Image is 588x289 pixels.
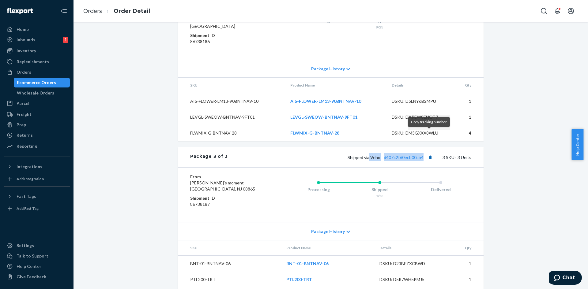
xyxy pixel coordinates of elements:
a: Inventory [4,46,70,56]
th: Details [387,78,454,93]
div: Help Center [17,263,41,269]
div: DSKU: D23BEZXCBWD [379,261,437,267]
a: Orders [4,67,70,77]
td: 1 [442,272,484,287]
td: LEVGL-SWEOW-BNTNAV-9FT01 [178,109,285,125]
th: Product Name [281,240,375,256]
span: [PERSON_NAME]'s moment [GEOGRAPHIC_DATA], NJ 08865 [190,180,255,191]
a: Freight [4,109,70,119]
div: Processing [288,187,349,193]
div: 1 [63,37,68,43]
a: Orders [83,8,102,14]
button: Fast Tags [4,191,70,201]
div: Returns [17,132,33,138]
a: FLWMIX-G-BNTNAV-28 [290,130,339,135]
a: Inbounds1 [4,35,70,45]
div: 9/23 [349,193,410,198]
a: d407c2f60ecb00ab4 [384,155,424,160]
th: Product Name [285,78,387,93]
span: Shipped via Veho [348,155,434,160]
a: Replenishments [4,57,70,67]
iframe: Opens a widget where you can chat to one of our agents [549,271,582,286]
td: 1 [442,255,484,272]
div: Fast Tags [17,193,36,199]
button: Open notifications [551,5,563,17]
td: BNT-01-BNTNAV-06 [178,255,281,272]
a: Settings [4,241,70,250]
td: 1 [454,109,484,125]
div: Prep [17,122,26,128]
th: Qty [454,78,484,93]
button: Give Feedback [4,272,70,282]
div: Add Fast Tag [17,206,39,211]
div: Inventory [17,48,36,54]
th: SKU [178,240,281,256]
button: Copy tracking number [426,153,434,161]
div: Replenishments [17,59,49,65]
div: Settings [17,243,34,249]
div: Integrations [17,164,42,170]
th: SKU [178,78,285,93]
div: Parcel [17,100,29,106]
button: Talk to Support [4,251,70,261]
ol: breadcrumbs [78,2,155,20]
th: Qty [442,240,484,256]
button: Integrations [4,162,70,172]
a: Add Integration [4,174,70,184]
button: Open account menu [565,5,577,17]
a: AIS-FLOWER-LM13-90BNTNAV-10 [290,98,361,104]
a: BNT-01-BNTNAV-06 [286,261,329,266]
div: Reporting [17,143,37,149]
div: Home [17,26,29,32]
button: Close Navigation [58,5,70,17]
dd: 86738187 [190,201,263,207]
dt: Shipment ID [190,195,263,201]
td: AIS-FLOWER-LM13-90BNTNAV-10 [178,93,285,109]
a: Add Fast Tag [4,204,70,213]
img: Flexport logo [7,8,33,14]
dt: From [190,174,263,180]
a: Wholesale Orders [14,88,70,98]
button: Help Center [571,129,583,160]
td: 1 [454,93,484,109]
button: Open Search Box [538,5,550,17]
a: Order Detail [114,8,150,14]
div: DSKU: DM3GXXX8WLU [392,130,449,136]
a: PTL200-TRT [286,277,312,282]
a: Returns [4,130,70,140]
div: 3 SKUs 3 Units [228,153,471,161]
div: Orders [17,69,31,75]
div: 9/23 [349,24,410,30]
div: Package 3 of 3 [190,153,228,161]
a: Ecommerce Orders [14,78,70,87]
span: Copy tracking number [411,120,447,124]
div: Shipped [349,187,410,193]
dt: Shipment ID [190,32,263,39]
div: Delivered [410,187,471,193]
a: Home [4,24,70,34]
a: Parcel [4,98,70,108]
span: Package History [311,66,345,72]
a: Reporting [4,141,70,151]
dd: 86738186 [190,39,263,45]
a: Help Center [4,261,70,271]
div: Inbounds [17,37,35,43]
a: Prep [4,120,70,130]
td: FLWMIX-G-BNTNAV-28 [178,125,285,141]
td: 4 [454,125,484,141]
div: Give Feedback [17,274,46,280]
div: Talk to Support [17,253,48,259]
div: DSKU: DAREW8ENQT7 [392,114,449,120]
div: DSKU: D5LNY6B2MPU [392,98,449,104]
td: PTL200-TRT [178,272,281,287]
div: Wholesale Orders [17,90,54,96]
span: Package History [311,228,345,235]
th: Details [375,240,442,256]
div: DSKU: D5R7WH5PMJ5 [379,276,437,283]
div: Freight [17,111,32,117]
div: Add Integration [17,176,44,181]
a: LEVGL-SWEOW-BNTNAV-9FT01 [290,114,357,120]
div: Ecommerce Orders [17,80,56,86]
